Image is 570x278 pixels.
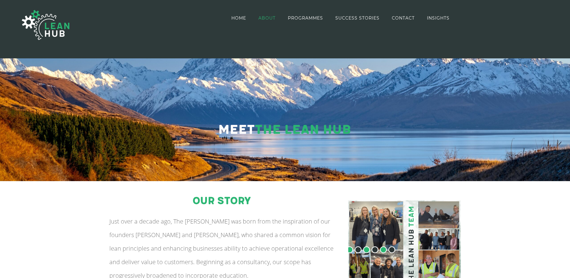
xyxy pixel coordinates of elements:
[288,1,323,35] a: PROGRAMMES
[392,1,415,35] a: CONTACT
[218,122,255,137] span: Meet
[288,16,323,20] span: PROGRAMMES
[335,16,379,20] span: SUCCESS STORIES
[427,1,450,35] a: INSIGHTS
[258,16,276,20] span: ABOUT
[16,4,76,46] img: The Lean Hub | Optimising productivity with Lean Logo
[392,16,415,20] span: CONTACT
[255,122,351,137] span: The Lean Hub
[231,1,246,35] a: HOME
[258,1,276,35] a: ABOUT
[231,16,246,20] span: HOME
[193,195,251,207] span: our story
[231,1,450,35] nav: Main Menu
[335,1,379,35] a: SUCCESS STORIES
[427,16,450,20] span: INSIGHTS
